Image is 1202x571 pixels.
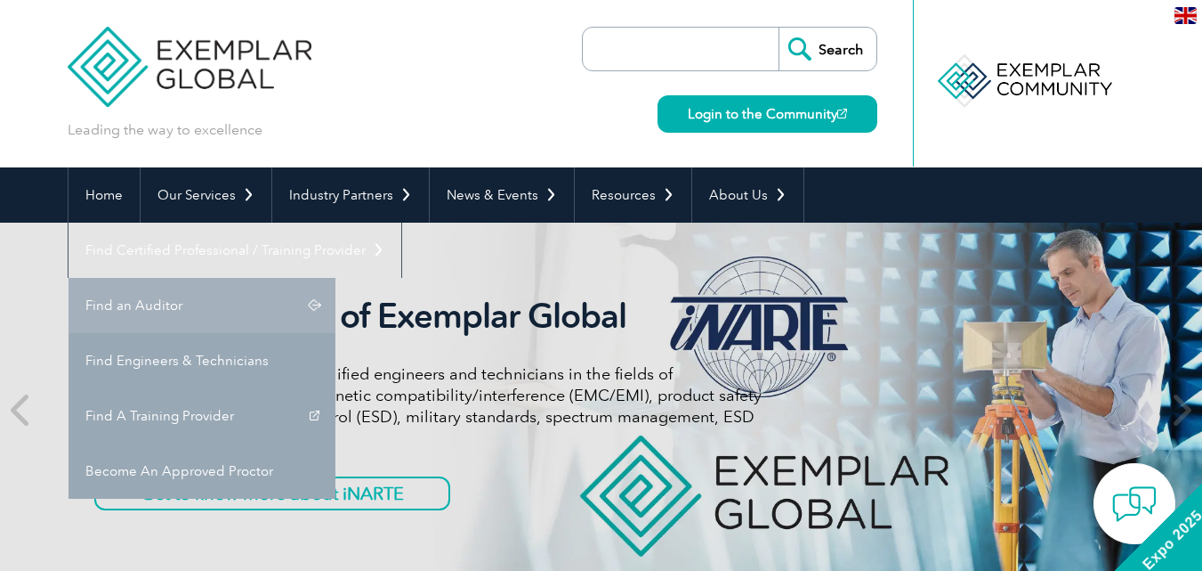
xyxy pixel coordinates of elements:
[692,167,803,223] a: About Us
[837,109,847,118] img: open_square.png
[272,167,429,223] a: Industry Partners
[778,28,876,70] input: Search
[1174,7,1197,24] img: en
[69,444,335,499] a: Become An Approved Proctor
[69,388,335,444] a: Find A Training Provider
[1112,482,1157,526] img: contact-chat.png
[657,95,877,133] a: Login to the Community
[69,223,401,278] a: Find Certified Professional / Training Provider
[430,167,574,223] a: News & Events
[141,167,271,223] a: Our Services
[69,167,140,223] a: Home
[575,167,691,223] a: Resources
[94,296,762,337] h2: iNARTE is a Part of Exemplar Global
[69,278,335,333] a: Find an Auditor
[69,333,335,388] a: Find Engineers & Technicians
[68,120,262,140] p: Leading the way to excellence
[94,363,762,449] p: iNARTE certifications are for qualified engineers and technicians in the fields of telecommunicat...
